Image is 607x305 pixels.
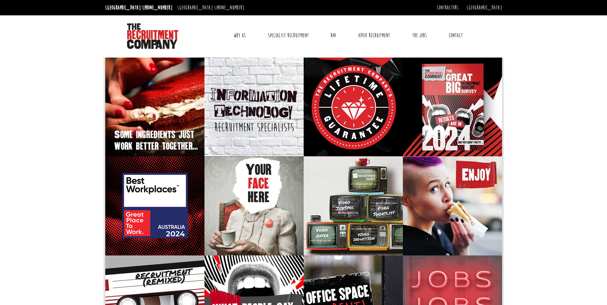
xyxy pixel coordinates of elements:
[176,3,246,13] li: [GEOGRAPHIC_DATA]:
[326,27,341,43] a: RPO
[467,4,502,11] a: [GEOGRAPHIC_DATA]
[407,27,432,43] a: The Jobs
[127,23,178,49] img: The Recruitment Company
[263,27,314,43] a: Specialist Recruitment
[437,4,459,11] a: Contractors
[104,3,174,13] li: [GEOGRAPHIC_DATA]:
[142,4,172,11] a: [PHONE_NUMBER]
[229,27,251,43] a: Why Us
[214,4,244,11] a: [PHONE_NUMBER]
[444,27,467,43] a: Contact
[353,27,395,43] a: Video Recruitment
